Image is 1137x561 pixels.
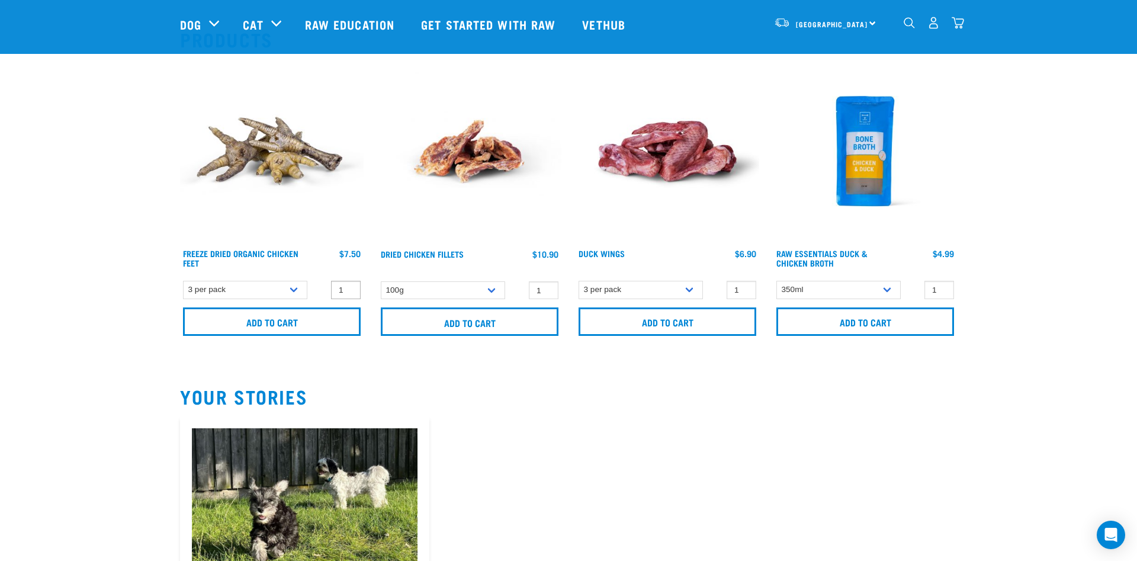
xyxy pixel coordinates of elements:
div: $10.90 [532,249,558,259]
img: home-icon-1@2x.png [904,17,915,28]
input: Add to cart [776,307,954,336]
img: home-icon@2x.png [952,17,964,29]
img: van-moving.png [774,17,790,28]
div: $6.90 [735,249,756,258]
input: 1 [331,281,361,299]
input: Add to cart [183,307,361,336]
img: RE Product Shoot 2023 Nov8793 1 [773,59,957,243]
div: Open Intercom Messenger [1097,521,1125,549]
span: [GEOGRAPHIC_DATA] [796,22,868,26]
input: 1 [529,281,558,300]
a: Freeze Dried Organic Chicken Feet [183,251,298,265]
input: Add to cart [381,307,558,336]
input: 1 [727,281,756,299]
a: Cat [243,15,263,33]
img: Raw Essentials Duck Wings Raw Meaty Bones For Pets [576,59,759,243]
h2: Your Stories [180,386,957,407]
input: Add to cart [579,307,756,336]
img: Chicken fillets [378,59,561,243]
a: Raw Essentials Duck & Chicken Broth [776,251,868,265]
a: Duck Wings [579,251,625,255]
a: Vethub [570,1,640,48]
input: 1 [924,281,954,299]
a: Raw Education [293,1,409,48]
img: user.png [927,17,940,29]
div: $4.99 [933,249,954,258]
a: Dog [180,15,201,33]
a: Dried Chicken Fillets [381,252,464,256]
a: Get started with Raw [409,1,570,48]
img: Stack of Chicken Feet Treats For Pets [180,59,364,243]
div: $7.50 [339,249,361,258]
